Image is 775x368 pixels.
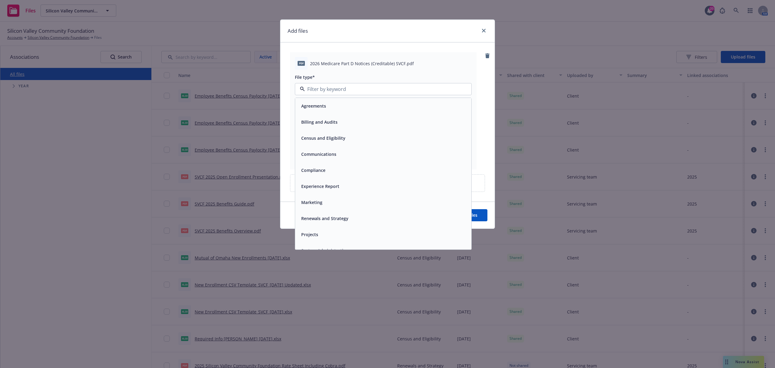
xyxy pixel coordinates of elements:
[305,85,459,93] input: Filter by keyword
[301,151,336,157] button: Communications
[290,174,485,192] div: Upload new files
[484,52,491,59] a: remove
[298,61,305,65] span: pdf
[295,74,315,80] span: File type*
[301,199,322,206] button: Marketing
[301,183,339,189] button: Experience Report
[301,103,326,109] button: Agreements
[301,215,348,222] button: Renewals and Strategy
[301,119,338,125] button: Billing and Audits
[310,60,414,67] span: 2026 Medicare Part D Notices (Creditable) SVCF.pdf
[301,167,325,173] button: Compliance
[301,247,349,254] button: System Administration
[301,135,345,141] button: Census and Eligibility
[301,231,318,238] button: Projects
[288,27,308,35] h1: Add files
[480,27,487,34] a: close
